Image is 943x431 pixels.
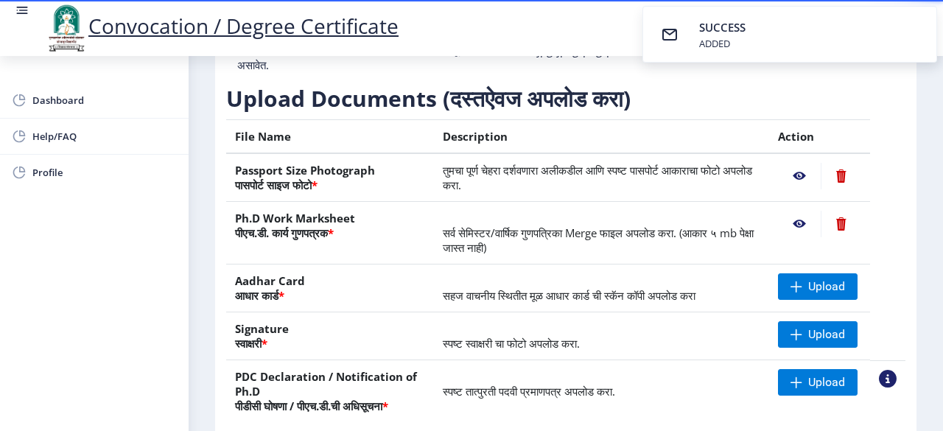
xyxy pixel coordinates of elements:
[434,120,769,154] th: Description
[443,384,615,399] span: स्पष्ट तात्पुरती पदवी प्रमाणपत्र अपलोड करा.
[778,163,821,189] nb-action: View File
[778,211,821,237] nb-action: View File
[226,202,434,264] th: Ph.D Work Marksheet पीएच.डी. कार्य गुणपत्रक
[44,12,399,40] a: Convocation / Degree Certificate
[699,37,749,50] div: ADDED
[32,127,177,145] span: Help/FAQ
[434,153,769,202] td: तुमचा पूर्ण चेहरा दर्शवणारा अलीकडील आणि स्पष्ट पासपोर्ट आकाराचा फोटो अपलोड करा.
[821,163,861,189] nb-action: Delete File
[808,375,845,390] span: Upload
[226,312,434,360] th: Signature स्वाक्षरी
[32,164,177,181] span: Profile
[879,370,897,388] nb-action: View Sample PDC
[237,43,668,72] p: 3.दस्तऐवज स्पष्ट आणि वाचनीय स्थितीत, कोणत्याही पार्श्वभूमीशिवाय आणि केवळ jpg/jpeg/png/pdf स्वरूपा...
[226,120,434,154] th: File Name
[808,327,845,342] span: Upload
[226,264,434,312] th: Aadhar Card आधार कार्ड
[769,120,870,154] th: Action
[821,211,861,237] nb-action: Delete File
[32,91,177,109] span: Dashboard
[226,153,434,202] th: Passport Size Photograph पासपोर्ट साइज फोटो
[226,360,434,423] th: PDC Declaration / Notification of Ph.D पीडीसी घोषणा / पीएच.डी.ची अधिसूचना
[808,279,845,294] span: Upload
[443,336,580,351] span: स्पष्ट स्वाक्षरी चा फोटो अपलोड करा.
[443,288,695,303] span: सहज वाचनीय स्थितीत मूळ आधार कार्ड ची स्कॅन कॉपी अपलोड करा
[44,3,88,53] img: logo
[443,225,754,255] span: सर्व सेमिस्टर/वार्षिक गुणपत्रिका Merge फाइल अपलोड करा. (आकार ५ mb पेक्षा जास्त नाही)
[226,84,905,113] h3: Upload Documents (दस्तऐवज अपलोड करा)
[699,20,746,35] span: SUCCESS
